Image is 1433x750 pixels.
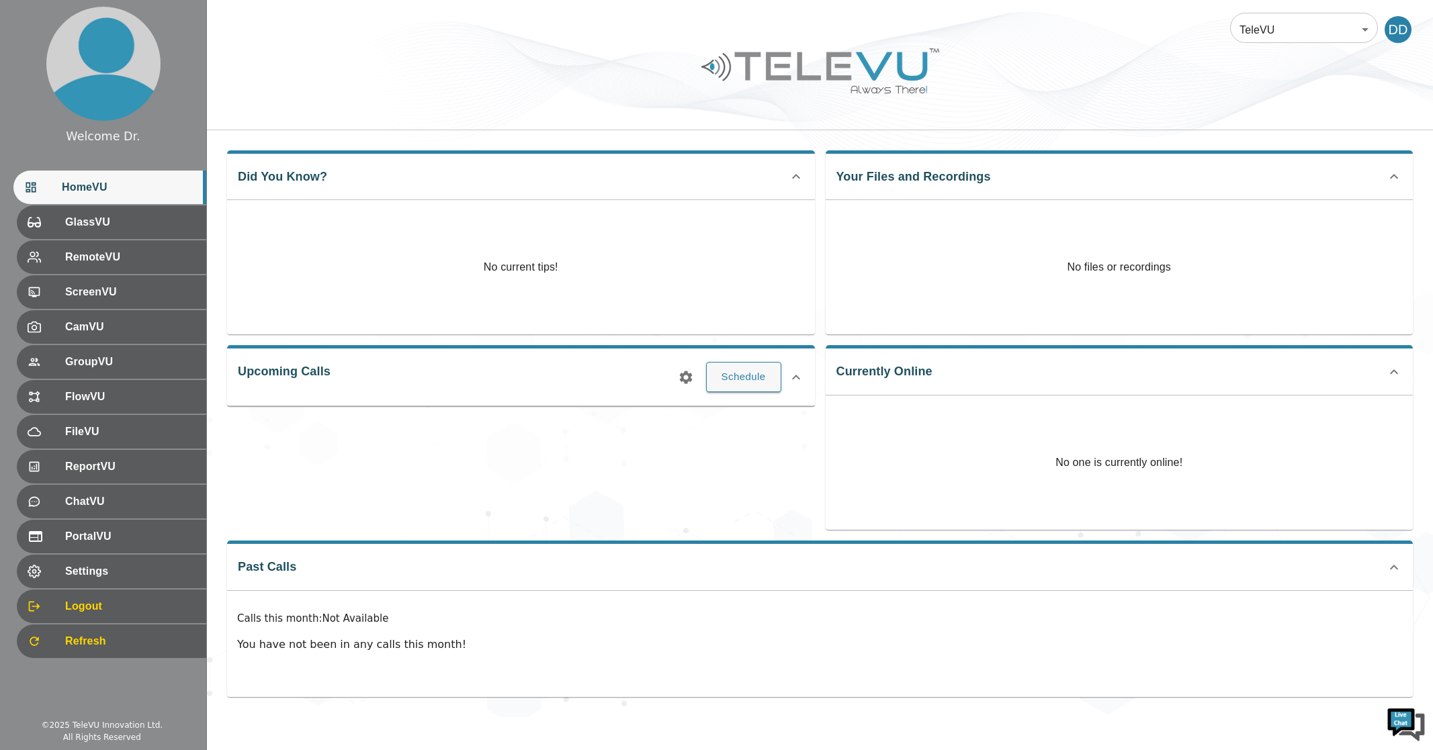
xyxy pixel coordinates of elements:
[65,459,196,475] span: ReportVU
[46,7,161,121] img: profile.png
[17,450,206,483] div: ReportVU
[17,205,206,239] div: GlassVU
[63,731,141,743] div: All Rights Reserved
[17,275,206,309] div: ScreenVU
[17,590,206,623] div: Logout
[1385,16,1412,43] div: DD
[65,598,196,614] span: Logout
[237,611,1403,626] p: Calls this month : Not Available
[237,637,1403,653] p: You have not been in any calls this month!
[699,43,941,99] img: Logo
[65,563,196,579] span: Settings
[13,171,206,204] div: HomeVU
[65,528,196,545] span: PortalVU
[1386,703,1426,743] img: Chat Widget
[1230,11,1378,48] div: TeleVU
[17,415,206,449] div: FileVU
[65,389,196,405] span: FlowVU
[65,319,196,335] span: CamVU
[17,345,206,379] div: GroupVU
[65,354,196,370] span: GroupVU
[65,214,196,230] span: GlassVU
[1055,395,1182,530] p: No one is currently online!
[65,424,196,440] span: FileVU
[17,520,206,553] div: PortalVU
[17,310,206,344] div: CamVU
[65,249,196,265] span: RemoteVU
[62,179,196,195] span: HomeVU
[65,633,196,649] span: Refresh
[65,494,196,510] span: ChatVU
[17,555,206,588] div: Settings
[41,719,163,731] div: © 2025 TeleVU Innovation Ltd.
[826,200,1414,334] p: No files or recordings
[65,284,196,300] span: ScreenVU
[17,624,206,658] div: Refresh
[484,259,558,275] p: No current tips!
[706,362,781,391] button: Schedule
[66,128,140,145] div: Welcome Dr.
[17,485,206,518] div: ChatVU
[17,240,206,274] div: RemoteVU
[17,380,206,414] div: FlowVU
